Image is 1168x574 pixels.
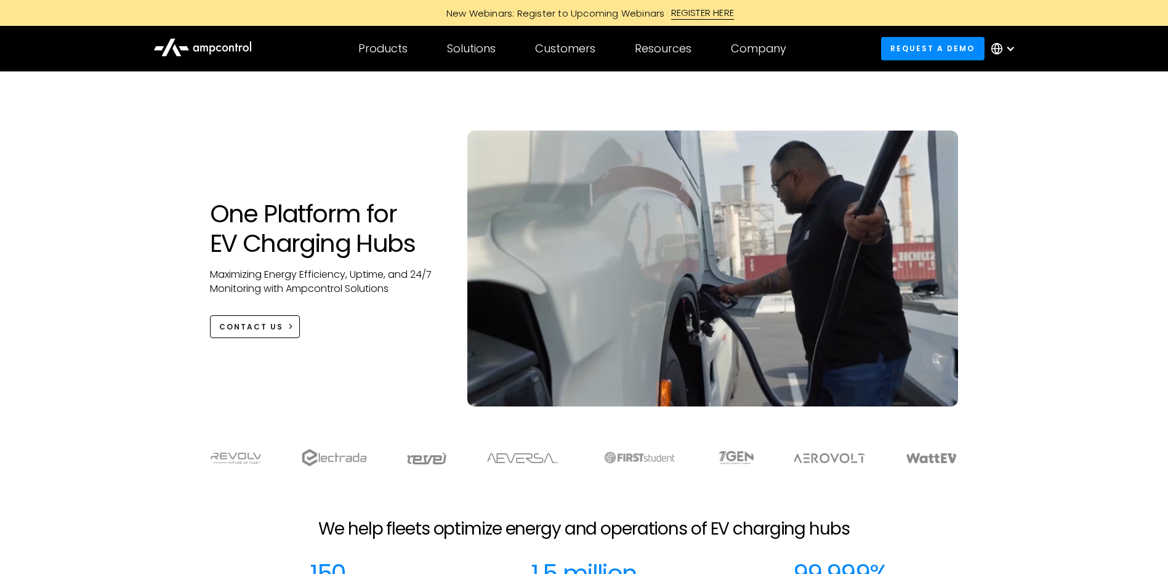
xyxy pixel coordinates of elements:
img: WattEV logo [906,453,957,463]
a: CONTACT US [210,315,300,338]
div: Company [731,42,786,55]
div: Customers [535,42,595,55]
h2: We help fleets optimize energy and operations of EV charging hubs [318,519,849,540]
div: REGISTER HERE [671,6,735,20]
div: Products [358,42,408,55]
div: CONTACT US [219,321,283,333]
div: New Webinars: Register to Upcoming Webinars [434,7,671,20]
div: Resources [635,42,691,55]
div: Solutions [447,42,496,55]
a: Request a demo [881,37,985,60]
img: Aerovolt Logo [793,453,866,463]
h1: One Platform for EV Charging Hubs [210,199,443,258]
a: New Webinars: Register to Upcoming WebinarsREGISTER HERE [307,6,861,20]
p: Maximizing Energy Efficiency, Uptime, and 24/7 Monitoring with Ampcontrol Solutions [210,268,443,296]
img: electrada logo [302,449,366,466]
